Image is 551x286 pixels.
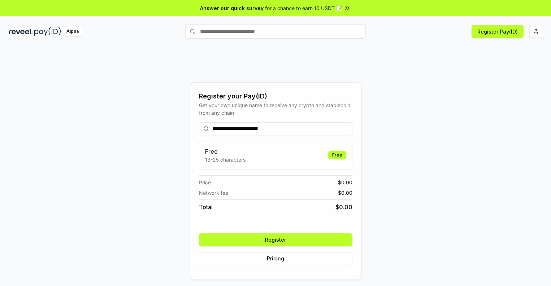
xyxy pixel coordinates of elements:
[205,147,246,156] h3: Free
[199,101,352,116] div: Get your own unique name to receive any crypto and stablecoin, from any chain
[62,27,83,36] div: Alpha
[200,4,264,12] span: Answer our quick survey
[335,203,352,211] span: $ 0.00
[472,25,524,38] button: Register Pay(ID)
[199,252,352,265] button: Pricing
[205,156,246,163] p: 13-25 characters
[328,151,346,159] div: Free
[338,179,352,186] span: $ 0.00
[199,179,211,186] span: Price
[34,27,61,36] img: pay_id
[199,91,352,101] div: Register your Pay(ID)
[338,189,352,197] span: $ 0.00
[199,233,352,246] button: Register
[265,4,342,12] span: for a chance to earn 10 USDT 📝
[199,189,228,197] span: Network fee
[9,27,33,36] img: reveel_dark
[199,203,213,211] span: Total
